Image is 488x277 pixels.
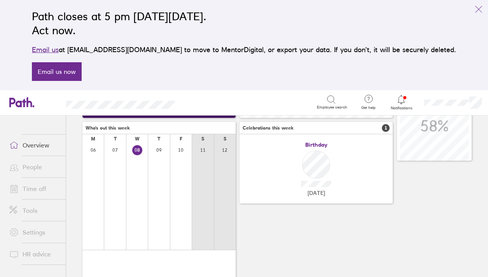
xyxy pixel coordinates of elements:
[180,136,182,142] div: F
[3,203,66,218] a: Tools
[3,246,66,262] a: HR advice
[3,181,66,196] a: Time off
[389,106,414,110] span: Notifications
[32,44,456,55] p: at [EMAIL_ADDRESS][DOMAIN_NAME] to move to MentorDigital, or export your data. If you don’t, it w...
[32,62,82,81] a: Email us now
[32,46,59,54] a: Email us
[3,224,66,240] a: Settings
[86,125,130,131] span: Who's out this week
[243,125,294,131] span: Celebrations this week
[91,136,95,142] div: M
[201,136,204,142] div: S
[3,159,66,175] a: People
[305,142,327,148] span: Birthday
[382,124,390,132] span: 1
[224,136,226,142] div: S
[356,105,381,110] span: Get help
[3,137,66,153] a: Overview
[32,9,456,37] h2: Path closes at 5 pm [DATE][DATE]. Act now.
[196,98,216,105] div: Search
[389,94,414,110] a: Notifications
[317,105,347,110] span: Employee search
[157,136,160,142] div: T
[135,136,140,142] div: W
[308,190,325,196] span: [DATE]
[114,136,117,142] div: T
